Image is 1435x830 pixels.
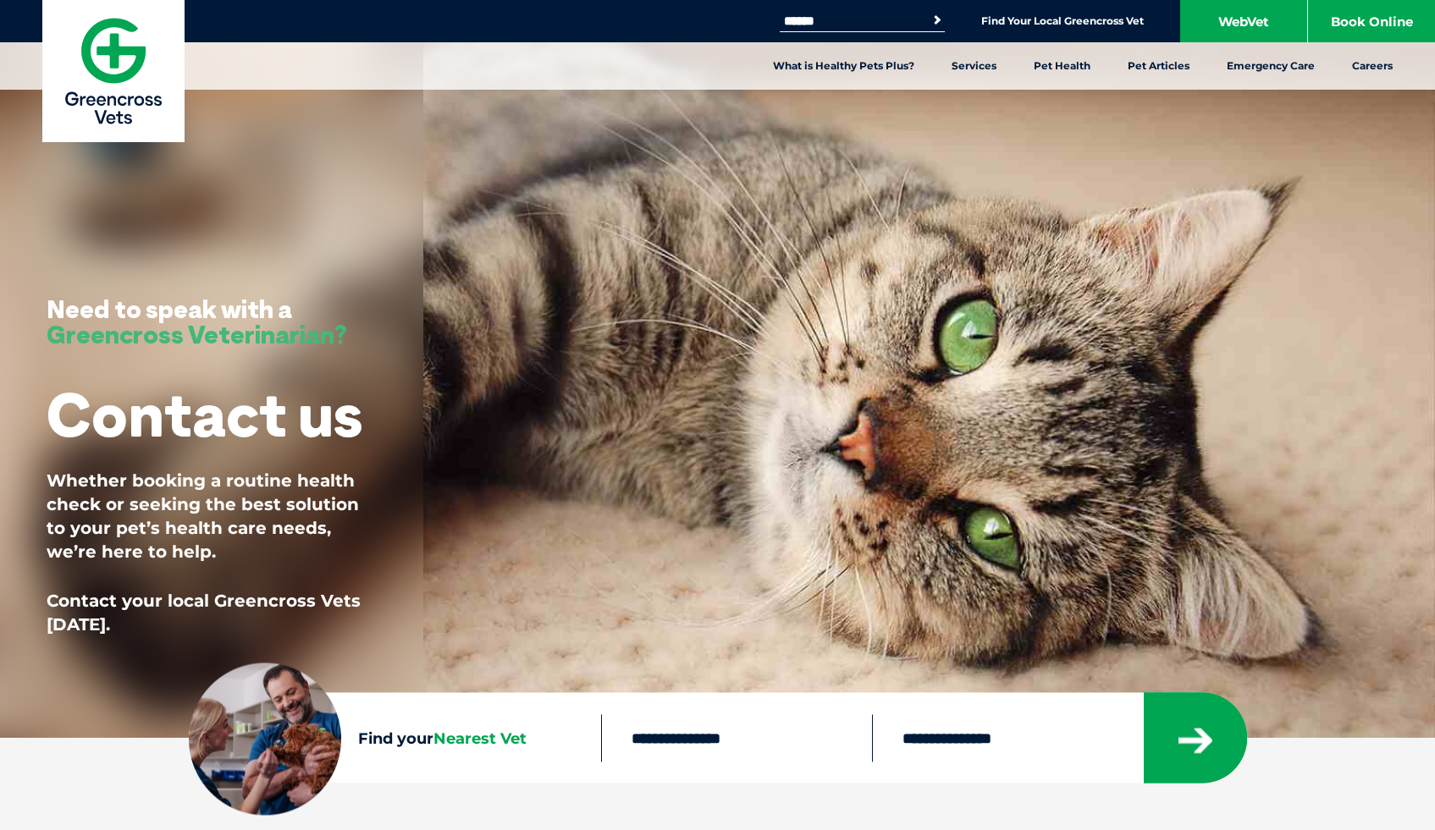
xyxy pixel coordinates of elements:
[981,14,1144,28] a: Find Your Local Greencross Vet
[47,381,362,448] h1: Contact us
[358,730,602,745] h4: Find your
[47,318,347,350] span: Greencross Veterinarian?
[754,42,933,90] a: What is Healthy Pets Plus?
[1333,42,1411,90] a: Careers
[1015,42,1109,90] a: Pet Health
[929,12,946,29] button: Search
[47,469,377,563] p: Whether booking a routine health check or seeking the best solution to your pet’s health care nee...
[433,728,527,747] span: Nearest Vet
[933,42,1015,90] a: Services
[47,296,347,347] h3: Need to speak with a
[1208,42,1333,90] a: Emergency Care
[1109,42,1208,90] a: Pet Articles
[47,589,377,636] p: Contact your local Greencross Vets [DATE].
